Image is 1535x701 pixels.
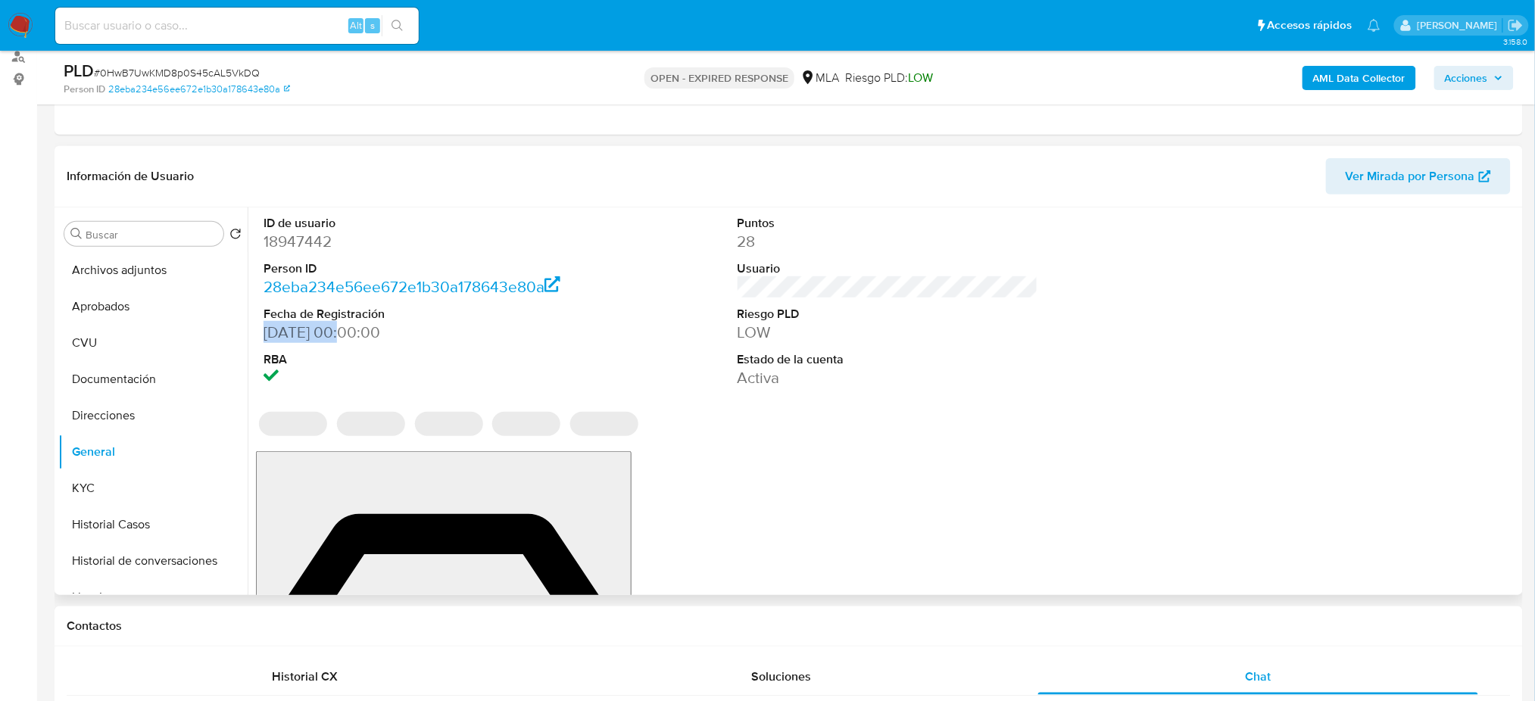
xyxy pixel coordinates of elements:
[58,397,248,434] button: Direcciones
[738,351,1038,368] dt: Estado de la cuenta
[58,470,248,506] button: KYC
[1303,66,1416,90] button: AML Data Collector
[272,668,338,685] span: Historial CX
[58,325,248,361] button: CVU
[1326,158,1511,195] button: Ver Mirada por Persona
[64,58,94,83] b: PLD
[58,252,248,288] button: Archivos adjuntos
[738,367,1038,388] dd: Activa
[264,322,564,343] dd: [DATE] 00:00:00
[370,18,375,33] span: s
[738,322,1038,343] dd: LOW
[264,306,564,322] dt: Fecha de Registración
[845,70,933,86] span: Riesgo PLD:
[264,276,560,298] a: 28eba234e56ee672e1b30a178643e80a
[1368,19,1381,32] a: Notificaciones
[108,83,290,96] a: 28eba234e56ee672e1b30a178643e80a
[738,260,1038,277] dt: Usuario
[1417,18,1502,33] p: abril.medzovich@mercadolibre.com
[738,306,1038,322] dt: Riesgo PLD
[64,83,105,96] b: Person ID
[800,70,839,86] div: MLA
[644,67,794,89] p: OPEN - EXPIRED RESPONSE
[738,231,1038,252] dd: 28
[94,65,260,80] span: # 0HwB7UwKMD8p0S45cAL5VkDQ
[908,69,933,86] span: LOW
[86,228,217,241] input: Buscar
[738,215,1038,232] dt: Puntos
[264,260,564,277] dt: Person ID
[58,543,248,579] button: Historial de conversaciones
[1503,36,1527,48] span: 3.158.0
[1313,66,1406,90] b: AML Data Collector
[382,15,413,36] button: search-icon
[1245,668,1271,685] span: Chat
[1508,17,1524,33] a: Salir
[1445,66,1488,90] span: Acciones
[58,288,248,325] button: Aprobados
[1434,66,1514,90] button: Acciones
[350,18,362,33] span: Alt
[264,351,564,368] dt: RBA
[229,228,242,245] button: Volver al orden por defecto
[67,618,1511,634] h1: Contactos
[58,579,248,615] button: Lista Interna
[58,506,248,543] button: Historial Casos
[1268,17,1352,33] span: Accesos rápidos
[1346,158,1475,195] span: Ver Mirada por Persona
[55,16,419,36] input: Buscar usuario o caso...
[70,228,83,240] button: Buscar
[264,215,564,232] dt: ID de usuario
[264,231,564,252] dd: 18947442
[751,668,811,685] span: Soluciones
[58,361,248,397] button: Documentación
[58,434,248,470] button: General
[67,169,194,184] h1: Información de Usuario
